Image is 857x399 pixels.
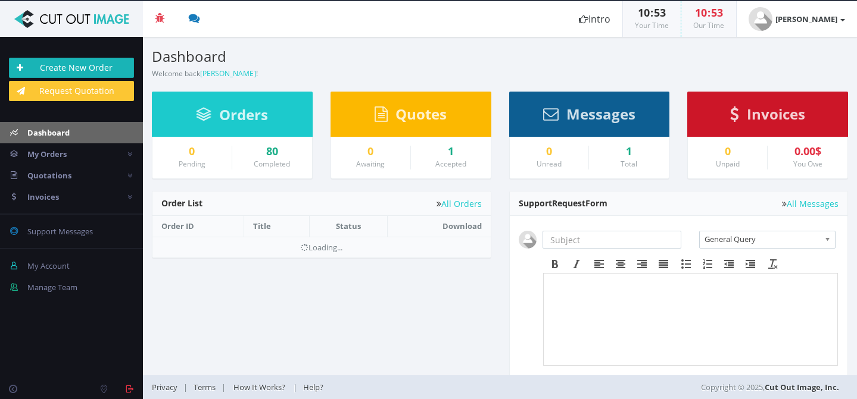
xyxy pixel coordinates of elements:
span: 10 [638,5,650,20]
td: Loading... [152,237,491,257]
span: Manage Team [27,282,77,293]
a: Intro [567,1,622,37]
small: Awaiting [356,159,385,169]
small: Accepted [435,159,466,169]
div: Numbered list [697,256,718,272]
span: My Account [27,260,70,271]
iframe: Rich Text Area. Press ALT-F9 for menu. Press ALT-F10 for toolbar. Press ALT-0 for help [544,274,838,365]
a: 0 [161,146,223,158]
small: You Owe [793,159,822,169]
span: 10 [695,5,707,20]
a: [PERSON_NAME] [200,68,256,78]
div: Align center [610,256,631,272]
span: Order List [161,197,202,209]
span: Support Form [519,197,607,209]
span: 53 [654,5,666,20]
a: Create New Order [9,58,134,78]
span: Support Messages [27,226,93,237]
small: Your Time [635,20,669,30]
div: Align right [631,256,653,272]
div: Bold [544,256,566,272]
strong: [PERSON_NAME] [775,14,837,24]
span: Dashboard [27,127,70,138]
span: Copyright © 2025, [701,381,839,393]
a: Invoices [730,111,805,122]
th: Order ID [152,216,244,237]
img: Cut Out Image [9,10,134,28]
img: user_default.jpg [749,7,772,31]
small: Unread [537,159,562,169]
div: 1 [598,146,660,158]
span: Orders [219,105,268,124]
span: Invoices [27,191,59,202]
span: Messages [566,104,635,124]
a: Terms [188,382,222,392]
small: Unpaid [716,159,740,169]
a: [PERSON_NAME] [737,1,857,37]
a: Help? [297,382,329,392]
span: : [650,5,654,20]
h3: Dashboard [152,49,491,64]
a: How It Works? [226,382,293,392]
div: Italic [566,256,587,272]
div: Clear formatting [762,256,784,272]
a: All Orders [437,199,482,208]
a: 0 [519,146,580,158]
div: Decrease indent [718,256,740,272]
div: Justify [653,256,674,272]
span: Request [552,197,585,209]
small: Our Time [693,20,724,30]
a: Cut Out Image, Inc. [765,382,839,392]
th: Status [309,216,387,237]
span: : [707,5,711,20]
th: Download [387,216,490,237]
img: user_default.jpg [519,231,537,249]
small: Welcome back ! [152,68,258,78]
span: 53 [711,5,723,20]
span: My Orders [27,149,67,159]
a: Messages [543,111,635,122]
span: How It Works? [233,382,285,392]
span: General Query [705,231,819,247]
span: Quotes [395,104,447,124]
div: Increase indent [740,256,761,272]
small: Completed [254,159,290,169]
div: | | | [152,375,616,399]
a: Request Quotation [9,81,134,101]
small: Total [621,159,637,169]
a: Privacy [152,382,183,392]
div: Align left [588,256,610,272]
a: 80 [241,146,303,158]
a: 1 [420,146,482,158]
th: Title [244,216,310,237]
a: Quotes [375,111,447,122]
small: Pending [179,159,205,169]
a: 0 [340,146,401,158]
a: 0 [697,146,758,158]
span: Quotations [27,170,71,181]
a: All Messages [782,199,839,208]
div: 0.00$ [777,146,839,158]
a: Orders [196,112,268,122]
input: Subject [543,231,682,249]
span: Invoices [747,104,805,124]
div: Bullet list [675,256,697,272]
